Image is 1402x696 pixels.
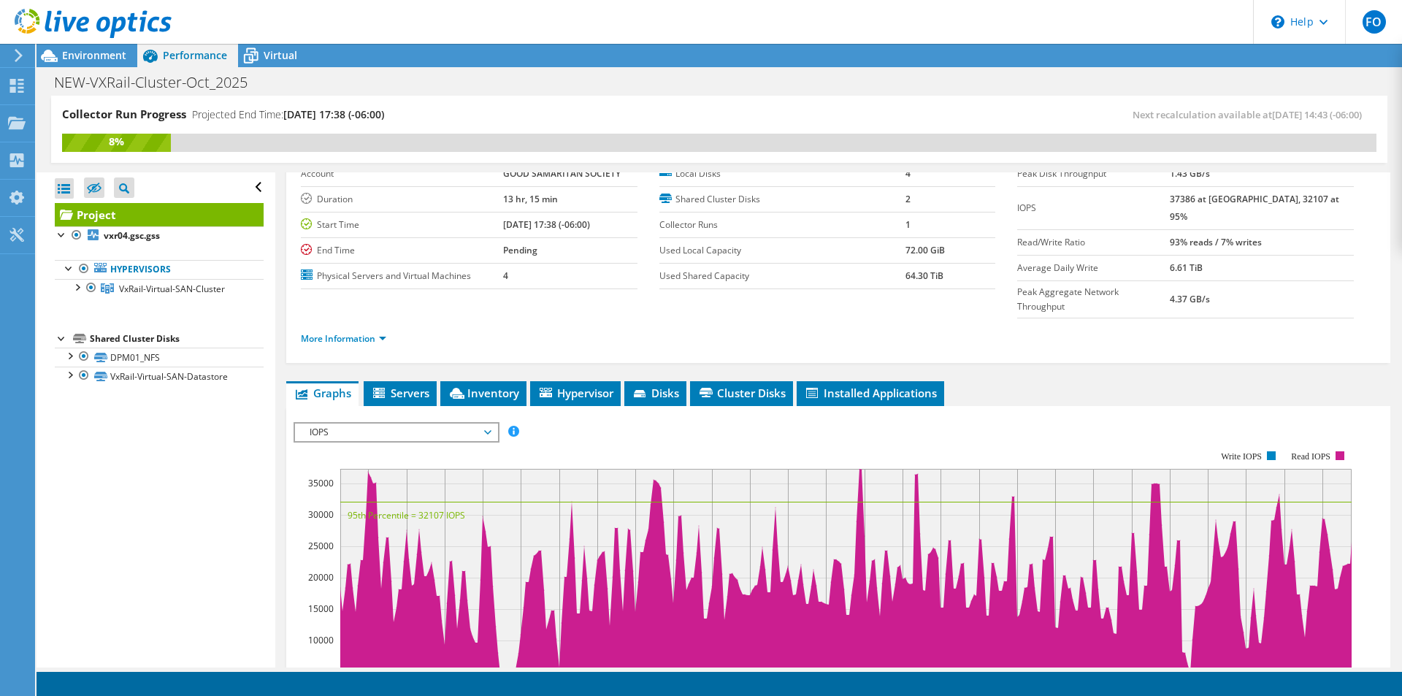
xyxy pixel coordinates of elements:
text: 35000 [308,477,334,489]
label: Physical Servers and Virtual Machines [301,269,503,283]
span: Performance [163,48,227,62]
label: Read/Write Ratio [1017,235,1170,250]
b: Pending [503,244,537,256]
a: DPM01_NFS [55,348,264,367]
span: [DATE] 14:43 (-06:00) [1272,108,1362,121]
text: 95th Percentile = 32107 IOPS [348,509,465,521]
label: Duration [301,192,503,207]
text: Write IOPS [1221,451,1262,462]
b: 93% reads / 7% writes [1170,236,1262,248]
text: 10000 [308,634,334,646]
span: Inventory [448,386,519,400]
b: vxr04.gsc.gss [104,229,160,242]
span: Hypervisor [537,386,613,400]
b: 64.30 TiB [905,269,943,282]
div: Shared Cluster Disks [90,330,264,348]
a: VxRail-Virtual-SAN-Datastore [55,367,264,386]
span: Next recalculation available at [1133,108,1369,121]
a: vxr04.gsc.gss [55,226,264,245]
label: Average Daily Write [1017,261,1170,275]
span: VxRail-Virtual-SAN-Cluster [119,283,225,295]
label: IOPS [1017,201,1170,215]
b: 4 [503,269,508,282]
b: 4 [905,167,911,180]
a: VxRail-Virtual-SAN-Cluster [55,279,264,298]
label: Peak Aggregate Network Throughput [1017,285,1170,314]
text: Read IOPS [1292,451,1331,462]
b: GOOD SAMARITAN SOCIETY [503,167,621,180]
text: 15000 [308,603,334,615]
b: 72.00 GiB [905,244,945,256]
h4: Projected End Time: [192,107,384,123]
label: Used Local Capacity [659,243,905,258]
span: FO [1363,10,1386,34]
label: Shared Cluster Disks [659,192,905,207]
label: Used Shared Capacity [659,269,905,283]
svg: \n [1271,15,1284,28]
b: 6.61 TiB [1170,261,1203,274]
label: Account [301,167,503,181]
text: 5000 [313,665,334,678]
a: Project [55,203,264,226]
text: 25000 [308,540,334,552]
a: More Information [301,332,386,345]
span: IOPS [302,424,490,441]
span: Environment [62,48,126,62]
span: Graphs [294,386,351,400]
text: 20000 [308,571,334,584]
label: Start Time [301,218,503,232]
span: Virtual [264,48,297,62]
span: Cluster Disks [697,386,786,400]
b: 2 [905,193,911,205]
a: Hypervisors [55,260,264,279]
label: End Time [301,243,503,258]
label: Peak Disk Throughput [1017,167,1170,181]
h1: NEW-VXRail-Cluster-Oct_2025 [47,74,270,91]
b: 4.37 GB/s [1170,293,1210,305]
span: Installed Applications [804,386,937,400]
b: 13 hr, 15 min [503,193,558,205]
span: Servers [371,386,429,400]
b: 37386 at [GEOGRAPHIC_DATA], 32107 at 95% [1170,193,1339,223]
span: [DATE] 17:38 (-06:00) [283,107,384,121]
span: Disks [632,386,679,400]
b: [DATE] 17:38 (-06:00) [503,218,590,231]
b: 1.43 GB/s [1170,167,1210,180]
label: Collector Runs [659,218,905,232]
div: 8% [62,134,171,150]
label: Local Disks [659,167,905,181]
text: 30000 [308,508,334,521]
b: 1 [905,218,911,231]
